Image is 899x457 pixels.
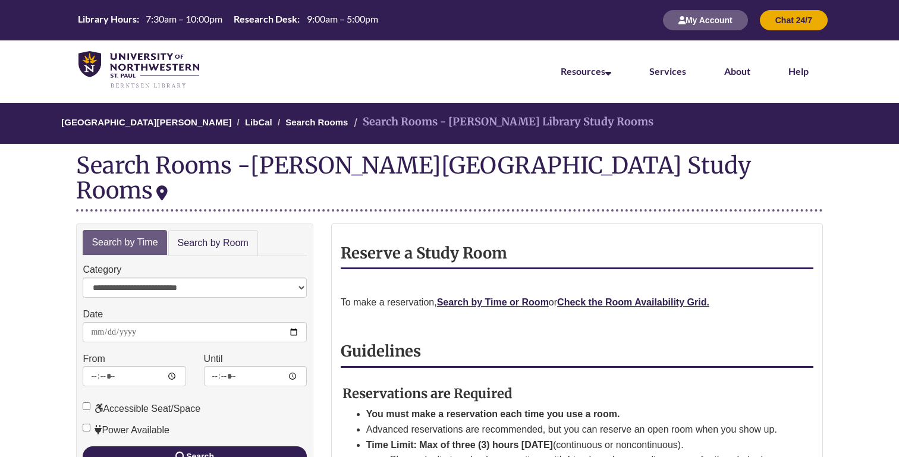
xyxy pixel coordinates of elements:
[83,351,105,367] label: From
[73,12,141,26] th: Library Hours:
[285,117,348,127] a: Search Rooms
[341,295,813,310] p: To make a reservation, or
[366,409,620,419] strong: You must make a reservation each time you use a room.
[561,65,611,77] a: Resources
[78,51,199,89] img: UNWSP Library Logo
[351,114,653,131] li: Search Rooms - [PERSON_NAME] Library Study Rooms
[437,297,549,307] a: Search by Time or Room
[663,10,748,30] button: My Account
[760,15,828,25] a: Chat 24/7
[366,440,553,450] strong: Time Limit: Max of three (3) hours [DATE]
[168,230,258,257] a: Search by Room
[61,117,231,127] a: [GEOGRAPHIC_DATA][PERSON_NAME]
[760,10,828,30] button: Chat 24/7
[73,12,382,27] table: Hours Today
[204,351,223,367] label: Until
[229,12,301,26] th: Research Desk:
[83,262,121,278] label: Category
[788,65,809,77] a: Help
[245,117,272,127] a: LibCal
[724,65,750,77] a: About
[83,424,90,431] input: Power Available
[307,13,378,24] span: 9:00am – 5:00pm
[83,423,169,438] label: Power Available
[342,385,513,402] strong: Reservations are Required
[341,244,507,263] strong: Reserve a Study Room
[649,65,686,77] a: Services
[76,103,822,144] nav: Breadcrumb
[341,342,421,361] strong: Guidelines
[366,422,785,437] li: Advanced reservations are recommended, but you can reserve an open room when you show up.
[146,13,222,24] span: 7:30am – 10:00pm
[83,401,200,417] label: Accessible Seat/Space
[663,15,748,25] a: My Account
[83,402,90,410] input: Accessible Seat/Space
[76,153,822,211] div: Search Rooms -
[557,297,709,307] a: Check the Room Availability Grid.
[76,151,751,204] div: [PERSON_NAME][GEOGRAPHIC_DATA] Study Rooms
[83,307,103,322] label: Date
[83,230,166,256] a: Search by Time
[73,12,382,28] a: Hours Today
